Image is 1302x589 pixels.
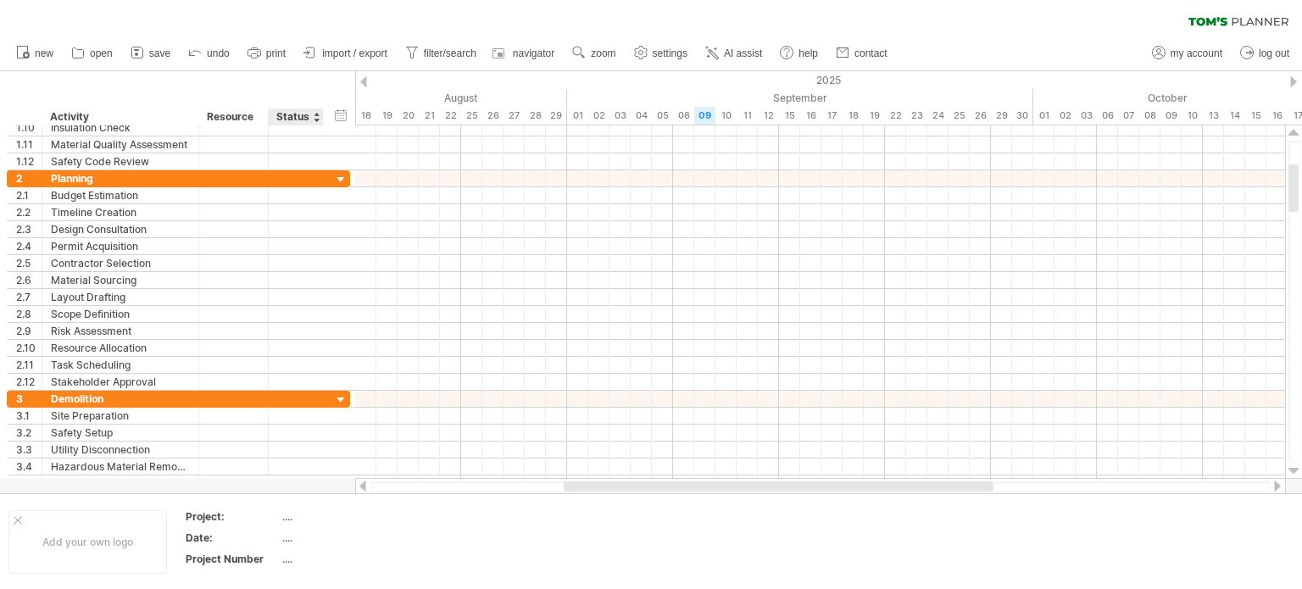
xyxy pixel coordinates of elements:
div: Friday, 10 October 2025 [1182,107,1203,125]
div: Wednesday, 24 September 2025 [927,107,949,125]
div: Friday, 3 October 2025 [1076,107,1097,125]
div: Tuesday, 7 October 2025 [1118,107,1139,125]
a: print [243,42,291,64]
div: Thursday, 11 September 2025 [737,107,758,125]
span: navigator [513,47,554,59]
div: Wednesday, 1 October 2025 [1033,107,1054,125]
div: 3.4 [16,458,42,475]
div: Monday, 8 September 2025 [673,107,694,125]
div: Monday, 13 October 2025 [1203,107,1224,125]
a: undo [184,42,235,64]
div: Layout Drafting [51,289,190,305]
a: save [126,42,175,64]
div: Design Consultation [51,221,190,237]
div: Wednesday, 20 August 2025 [398,107,419,125]
div: 2 [16,170,42,186]
div: 2.6 [16,272,42,288]
div: 1.10 [16,119,42,136]
div: Wednesday, 10 September 2025 [715,107,737,125]
a: import / export [299,42,392,64]
div: Planning [51,170,190,186]
div: Tuesday, 14 October 2025 [1224,107,1245,125]
div: Monday, 25 August 2025 [461,107,482,125]
div: Interior Strip Out [51,475,190,492]
div: 2.12 [16,374,42,390]
div: Thursday, 25 September 2025 [949,107,970,125]
a: help [776,42,823,64]
div: Thursday, 18 September 2025 [843,107,864,125]
div: Date: [186,531,279,545]
span: import / export [322,47,387,59]
div: 2.3 [16,221,42,237]
span: zoom [591,47,615,59]
div: Project Number [186,552,279,566]
span: undo [207,47,230,59]
div: Thursday, 9 October 2025 [1160,107,1182,125]
div: 2.10 [16,340,42,356]
div: Resource Allocation [51,340,190,356]
div: 2.7 [16,289,42,305]
div: Friday, 19 September 2025 [864,107,885,125]
div: Friday, 26 September 2025 [970,107,991,125]
div: 1.12 [16,153,42,169]
span: AI assist [724,47,762,59]
div: 3.2 [16,425,42,441]
div: 2.1 [16,187,42,203]
a: my account [1148,42,1227,64]
span: log out [1259,47,1289,59]
div: Tuesday, 2 September 2025 [588,107,609,125]
div: 2.11 [16,357,42,373]
div: 2.5 [16,255,42,271]
div: 1.11 [16,136,42,153]
div: Wednesday, 8 October 2025 [1139,107,1160,125]
span: print [266,47,286,59]
div: Friday, 22 August 2025 [440,107,461,125]
div: September 2025 [567,89,1033,107]
div: Thursday, 28 August 2025 [525,107,546,125]
div: Material Quality Assessment [51,136,190,153]
div: Risk Assessment [51,323,190,339]
div: Wednesday, 17 September 2025 [821,107,843,125]
span: contact [854,47,887,59]
div: Friday, 5 September 2025 [652,107,673,125]
div: Tuesday, 23 September 2025 [906,107,927,125]
span: settings [653,47,687,59]
span: my account [1171,47,1222,59]
div: Resource [207,108,259,125]
span: open [90,47,113,59]
div: Insulation Check [51,119,190,136]
div: Hazardous Material Removal [51,458,190,475]
div: Wednesday, 15 October 2025 [1245,107,1266,125]
a: zoom [568,42,620,64]
div: Monday, 15 September 2025 [779,107,800,125]
div: Thursday, 21 August 2025 [419,107,440,125]
div: Permit Acquisition [51,238,190,254]
div: Safety Setup [51,425,190,441]
div: 3.1 [16,408,42,424]
div: Timeline Creation [51,204,190,220]
div: 3.3 [16,442,42,458]
div: Friday, 12 September 2025 [758,107,779,125]
div: Contractor Selection [51,255,190,271]
div: Tuesday, 9 September 2025 [694,107,715,125]
div: Thursday, 2 October 2025 [1054,107,1076,125]
div: Monday, 1 September 2025 [567,107,588,125]
div: Tuesday, 19 August 2025 [376,107,398,125]
div: Monday, 6 October 2025 [1097,107,1118,125]
div: 2.8 [16,306,42,322]
div: Site Preparation [51,408,190,424]
div: Material Sourcing [51,272,190,288]
a: navigator [490,42,559,64]
div: Tuesday, 26 August 2025 [482,107,504,125]
span: help [798,47,818,59]
div: 2.4 [16,238,42,254]
div: Task Scheduling [51,357,190,373]
div: Add your own logo [8,510,167,574]
a: filter/search [401,42,481,64]
div: Stakeholder Approval [51,374,190,390]
a: new [12,42,58,64]
div: Tuesday, 16 September 2025 [800,107,821,125]
a: contact [832,42,893,64]
div: Monday, 18 August 2025 [355,107,376,125]
a: open [67,42,118,64]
